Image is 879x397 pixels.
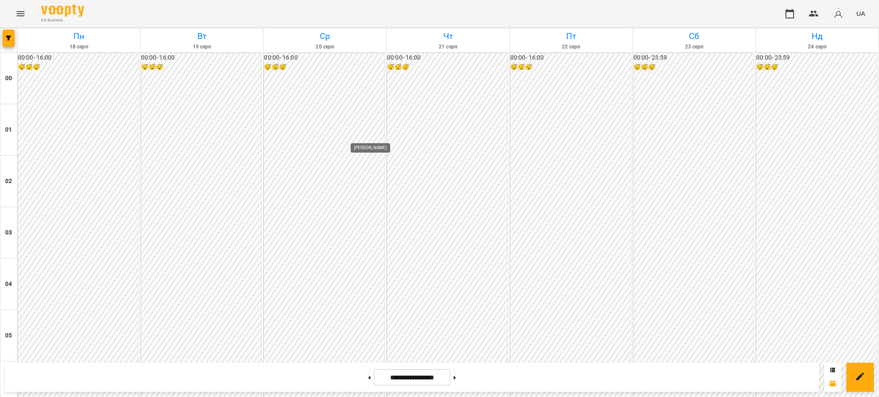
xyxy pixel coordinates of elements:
h6: 04 [5,280,12,289]
h6: 05 [5,331,12,340]
h6: Пт [511,30,631,43]
h6: Нд [757,30,877,43]
h6: Ср [265,30,385,43]
h6: 20 серп [265,43,385,51]
h6: 00:00 - 16:00 [264,53,385,63]
h6: 00:00 - 16:00 [18,53,139,63]
h6: 19 серп [142,43,262,51]
h6: 00:00 - 16:00 [141,53,262,63]
h6: 01 [5,125,12,135]
h6: 😴😴😴 [756,63,877,72]
h6: 21 серп [388,43,508,51]
span: UA [856,9,865,18]
img: Voopty Logo [41,4,84,17]
h6: 00:00 - 23:59 [756,53,877,63]
h6: 23 серп [634,43,755,51]
h6: Вт [142,30,262,43]
h6: 😴😴😴 [18,63,139,72]
img: avatar_s.png [832,8,844,20]
h6: 😴😴😴 [387,63,508,72]
h6: 😴😴😴 [633,63,754,72]
h6: 😴😴😴 [264,63,385,72]
h6: 18 серп [19,43,139,51]
h6: Чт [388,30,508,43]
h6: 00:00 - 23:59 [633,53,754,63]
h6: 24 серп [757,43,877,51]
h6: 22 серп [511,43,631,51]
button: Menu [10,3,31,24]
button: UA [853,6,869,21]
h6: 😴😴😴 [510,63,631,72]
h6: 03 [5,228,12,238]
h6: Сб [634,30,755,43]
span: For Business [41,18,84,23]
h6: 00:00 - 16:00 [510,53,631,63]
h6: 😴😴😴 [141,63,262,72]
h6: 00 [5,74,12,83]
h6: 00:00 - 16:00 [387,53,508,63]
h6: 02 [5,177,12,186]
h6: Пн [19,30,139,43]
